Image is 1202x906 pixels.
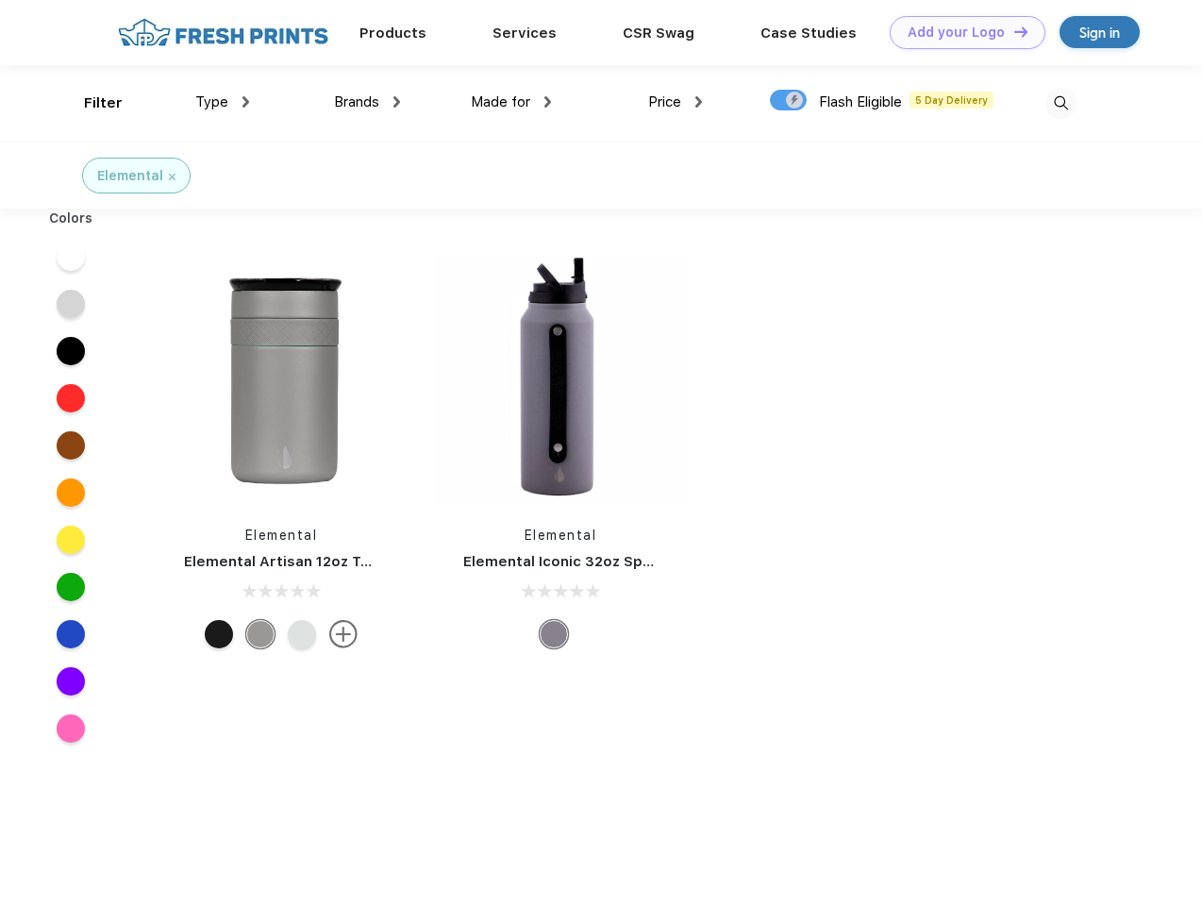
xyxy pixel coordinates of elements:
[169,174,175,180] img: filter_cancel.svg
[334,93,379,110] span: Brands
[1014,26,1027,37] img: DT
[819,93,902,110] span: Flash Eligible
[156,256,407,507] img: func=resize&h=266
[245,528,318,543] a: Elemental
[329,620,358,648] img: more.svg
[184,553,411,570] a: Elemental Artisan 12oz Tumbler
[84,92,123,114] div: Filter
[97,166,163,186] div: Elemental
[195,93,228,110] span: Type
[1060,16,1140,48] a: Sign in
[623,25,694,42] a: CSR Swag
[205,620,233,648] div: Matte Black
[246,620,275,648] div: Graphite
[471,93,530,110] span: Made for
[288,620,316,648] div: White Marble
[540,620,568,648] div: Graphite
[1079,22,1120,43] div: Sign in
[463,553,762,570] a: Elemental Iconic 32oz Sport Water Bottle
[242,96,249,108] img: dropdown.png
[35,209,108,228] div: Colors
[393,96,400,108] img: dropdown.png
[695,96,702,108] img: dropdown.png
[435,256,686,507] img: func=resize&h=266
[492,25,557,42] a: Services
[359,25,426,42] a: Products
[910,92,993,109] span: 5 Day Delivery
[525,528,597,543] a: Elemental
[1045,88,1077,119] img: desktop_search.svg
[648,93,681,110] span: Price
[544,96,551,108] img: dropdown.png
[908,25,1005,41] div: Add your Logo
[112,16,334,49] img: fo%20logo%202.webp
